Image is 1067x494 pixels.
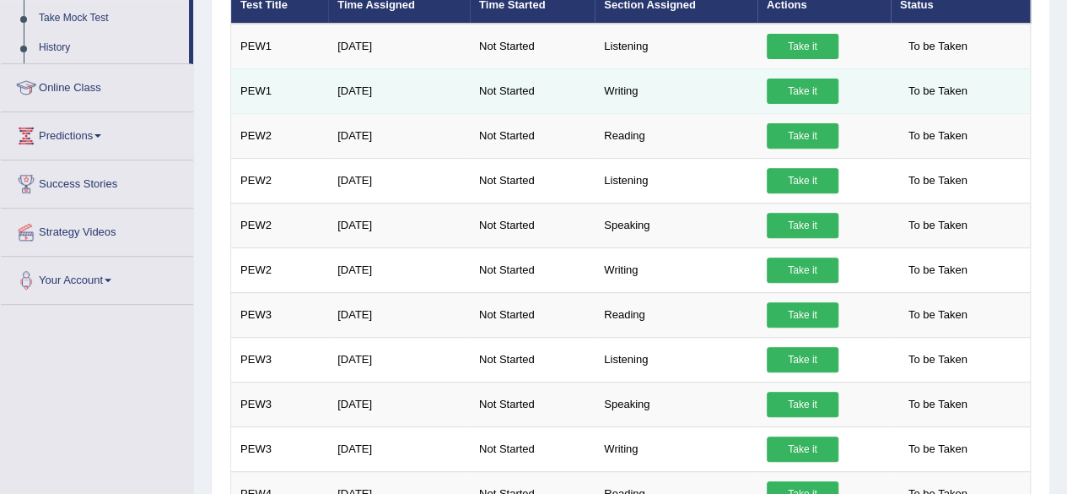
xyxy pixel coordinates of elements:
td: PEW3 [231,382,329,426]
td: Not Started [470,158,595,203]
a: Take it [767,347,838,372]
td: Not Started [470,247,595,292]
td: [DATE] [328,203,470,247]
a: Strategy Videos [1,209,193,251]
span: To be Taken [900,168,976,193]
td: [DATE] [328,113,470,158]
span: To be Taken [900,123,976,149]
td: PEW1 [231,68,329,113]
td: [DATE] [328,426,470,471]
td: [DATE] [328,158,470,203]
td: Not Started [470,292,595,337]
a: Online Class [1,64,193,106]
td: Listening [595,158,757,203]
a: Predictions [1,112,193,155]
td: Speaking [595,203,757,247]
td: Listening [595,337,757,382]
a: Take it [767,79,838,104]
span: To be Taken [900,437,976,462]
a: Take it [767,392,838,417]
td: PEW2 [231,113,329,158]
a: Take it [767,168,838,193]
span: To be Taken [900,79,976,104]
td: Listening [595,24,757,69]
td: Reading [595,113,757,158]
a: Take Mock Test [31,3,189,34]
a: Take it [767,34,838,59]
td: Not Started [470,382,595,426]
td: Writing [595,247,757,292]
a: Take it [767,123,838,149]
span: To be Taken [900,258,976,283]
td: Reading [595,292,757,337]
a: Success Stories [1,160,193,203]
a: History [31,33,189,63]
span: To be Taken [900,34,976,59]
td: PEW1 [231,24,329,69]
td: [DATE] [328,68,470,113]
a: Take it [767,258,838,283]
td: [DATE] [328,24,470,69]
td: PEW3 [231,292,329,337]
td: Not Started [470,337,595,382]
td: Not Started [470,113,595,158]
td: PEW2 [231,203,329,247]
td: Writing [595,68,757,113]
td: Not Started [470,24,595,69]
td: Not Started [470,68,595,113]
td: [DATE] [328,247,470,292]
a: Take it [767,213,838,238]
td: [DATE] [328,337,470,382]
span: To be Taken [900,392,976,417]
td: [DATE] [328,382,470,426]
td: Speaking [595,382,757,426]
span: To be Taken [900,302,976,328]
a: Your Account [1,257,193,299]
span: To be Taken [900,213,976,238]
span: To be Taken [900,347,976,372]
td: PEW2 [231,158,329,203]
td: PEW3 [231,426,329,471]
td: Not Started [470,203,595,247]
a: Take it [767,437,838,462]
a: Take it [767,302,838,328]
td: Writing [595,426,757,471]
td: PEW2 [231,247,329,292]
td: PEW3 [231,337,329,382]
td: [DATE] [328,292,470,337]
td: Not Started [470,426,595,471]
